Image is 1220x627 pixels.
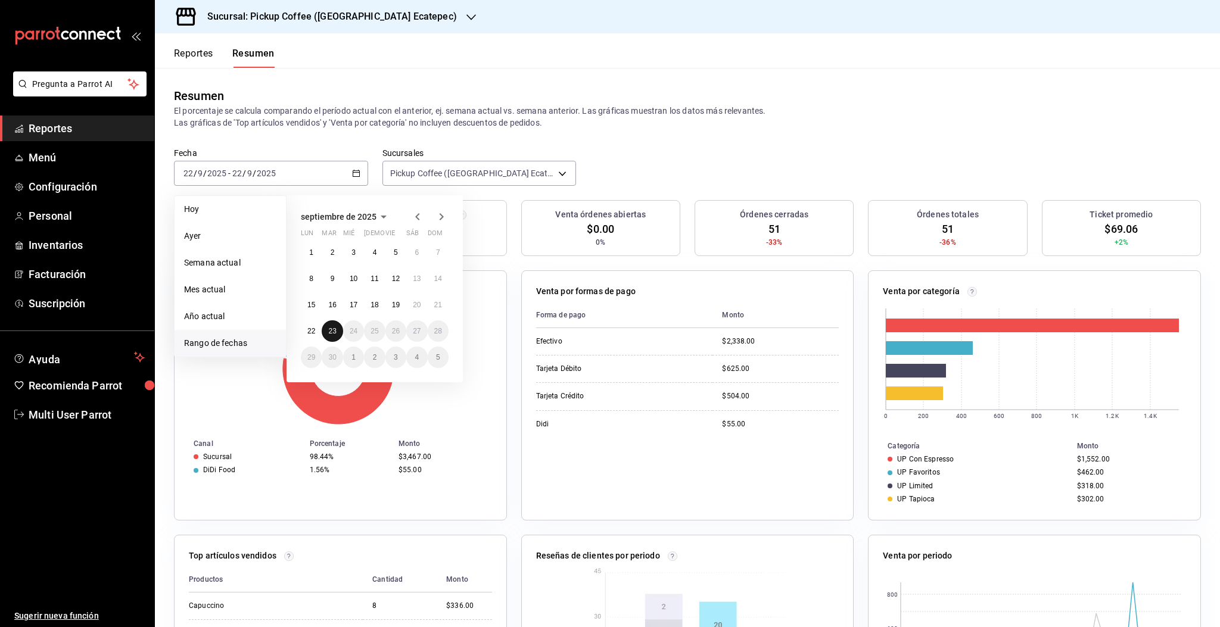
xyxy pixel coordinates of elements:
span: Inventarios [29,237,145,253]
button: 12 de septiembre de 2025 [385,268,406,289]
button: 23 de septiembre de 2025 [322,320,343,342]
button: 22 de septiembre de 2025 [301,320,322,342]
abbr: 22 de septiembre de 2025 [307,327,315,335]
div: UP Tapioca [897,495,935,503]
button: 21 de septiembre de 2025 [428,294,449,316]
button: Resumen [232,48,275,68]
span: / [194,169,197,178]
button: 1 de septiembre de 2025 [301,242,322,263]
th: Productos [189,567,363,592]
button: 15 de septiembre de 2025 [301,294,322,316]
span: / [203,169,207,178]
button: 9 de septiembre de 2025 [322,268,343,289]
text: 0 [884,413,888,419]
abbr: 1 de septiembre de 2025 [309,248,313,257]
span: septiembre de 2025 [301,212,376,222]
button: 4 de septiembre de 2025 [364,242,385,263]
abbr: jueves [364,229,434,242]
button: 25 de septiembre de 2025 [364,320,385,342]
abbr: 4 de octubre de 2025 [415,353,419,361]
button: 17 de septiembre de 2025 [343,294,364,316]
p: El porcentaje se calcula comparando el período actual con el anterior, ej. semana actual vs. sema... [174,105,1201,129]
button: 16 de septiembre de 2025 [322,294,343,316]
div: $504.00 [722,391,839,401]
div: DiDi Food [203,466,235,474]
span: Pickup Coffee ([GEOGRAPHIC_DATA] Ecatepec) [390,167,555,179]
div: $302.00 [1077,495,1181,503]
a: Pregunta a Parrot AI [8,86,147,99]
span: +2% [1115,237,1128,248]
abbr: 2 de septiembre de 2025 [331,248,335,257]
text: 1.4K [1144,413,1157,419]
abbr: 7 de septiembre de 2025 [436,248,440,257]
th: Categoría [869,439,1072,453]
span: Suscripción [29,295,145,311]
abbr: 3 de septiembre de 2025 [351,248,356,257]
span: 0% [596,237,605,248]
button: 14 de septiembre de 2025 [428,268,449,289]
span: -36% [939,237,956,248]
abbr: 13 de septiembre de 2025 [413,274,421,283]
button: 26 de septiembre de 2025 [385,320,406,342]
th: Canal [175,437,305,450]
button: 18 de septiembre de 2025 [364,294,385,316]
div: Capuccino [189,601,308,611]
div: $462.00 [1077,468,1181,476]
th: Monto [394,437,506,450]
div: 1.56% [310,466,389,474]
label: Fecha [174,149,368,157]
span: Mes actual [184,283,276,296]
span: $0.00 [587,221,614,237]
text: 800 [887,591,898,598]
button: 19 de septiembre de 2025 [385,294,406,316]
span: Facturación [29,266,145,282]
button: open_drawer_menu [131,31,141,40]
abbr: 8 de septiembre de 2025 [309,274,313,283]
button: 29 de septiembre de 2025 [301,347,322,368]
span: Personal [29,208,145,224]
span: Pregunta a Parrot AI [32,78,128,91]
button: 24 de septiembre de 2025 [343,320,364,342]
p: Reseñas de clientes por periodo [536,550,660,562]
text: 1.2K [1106,413,1119,419]
span: Recomienda Parrot [29,378,145,394]
input: ---- [256,169,276,178]
abbr: 18 de septiembre de 2025 [371,301,378,309]
abbr: 12 de septiembre de 2025 [392,274,400,283]
div: Tarjeta Crédito [536,391,655,401]
div: Sucursal [203,453,232,461]
input: -- [197,169,203,178]
div: Tarjeta Débito [536,364,655,374]
abbr: 23 de septiembre de 2025 [328,327,336,335]
th: Forma de pago [536,302,713,328]
input: -- [232,169,242,178]
h3: Ticket promedio [1090,208,1153,221]
abbr: domingo [428,229,443,242]
div: Resumen [174,87,224,105]
input: -- [183,169,194,178]
abbr: lunes [301,229,313,242]
abbr: 19 de septiembre de 2025 [392,301,400,309]
p: Venta por periodo [883,550,952,562]
abbr: viernes [385,229,395,242]
button: Reportes [174,48,213,68]
abbr: 25 de septiembre de 2025 [371,327,378,335]
div: 98.44% [310,453,389,461]
abbr: 4 de septiembre de 2025 [373,248,377,257]
div: $1,552.00 [1077,455,1181,463]
span: Menú [29,149,145,166]
span: Año actual [184,310,276,323]
abbr: 28 de septiembre de 2025 [434,327,442,335]
div: 8 [372,601,427,611]
p: Venta por formas de pago [536,285,636,298]
th: Monto [712,302,839,328]
abbr: 21 de septiembre de 2025 [434,301,442,309]
button: 28 de septiembre de 2025 [428,320,449,342]
div: $55.00 [399,466,487,474]
div: UP Favoritos [897,468,940,476]
abbr: 17 de septiembre de 2025 [350,301,357,309]
abbr: 11 de septiembre de 2025 [371,274,378,283]
div: $318.00 [1077,482,1181,490]
span: Multi User Parrot [29,407,145,423]
h3: Órdenes cerradas [740,208,808,221]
